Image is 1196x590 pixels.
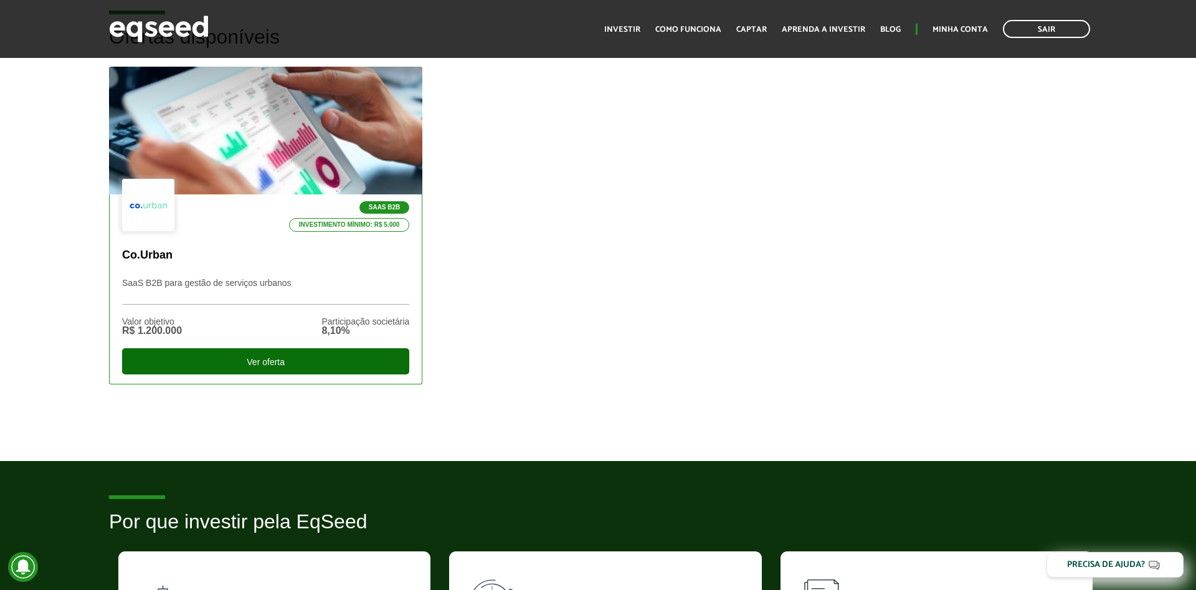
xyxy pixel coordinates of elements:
p: Co.Urban [122,249,409,262]
img: EqSeed [109,12,209,45]
div: Participação societária [321,317,409,326]
div: Ver oferta [122,348,409,374]
div: Valor objetivo [122,317,182,326]
p: Investimento mínimo: R$ 5.000 [289,218,410,232]
a: Como funciona [655,26,721,34]
a: Investir [604,26,640,34]
p: SaaS B2B [359,201,410,214]
a: Minha conta [933,26,988,34]
a: Captar [736,26,767,34]
a: Sair [1003,20,1090,38]
div: 8,10% [321,326,409,336]
h2: Por que investir pela EqSeed [109,511,1087,551]
div: R$ 1.200.000 [122,326,182,336]
p: SaaS B2B para gestão de serviços urbanos [122,278,409,305]
a: Blog [880,26,901,34]
a: SaaS B2B Investimento mínimo: R$ 5.000 Co.Urban SaaS B2B para gestão de serviços urbanos Valor ob... [109,67,422,384]
a: Aprenda a investir [782,26,865,34]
